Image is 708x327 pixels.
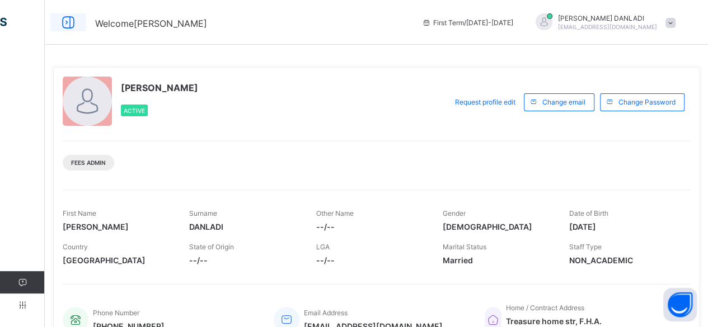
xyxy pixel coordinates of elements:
[63,222,172,231] span: [PERSON_NAME]
[455,98,515,106] span: Request profile edit
[558,14,657,22] span: [PERSON_NAME] DANLADI
[189,255,299,265] span: --/--
[304,309,348,317] span: Email Address
[189,209,217,217] span: Surname
[95,18,207,29] span: Welcome [PERSON_NAME]
[569,222,679,231] span: [DATE]
[443,222,552,231] span: [DEMOGRAPHIC_DATA]
[121,82,198,93] span: [PERSON_NAME]
[189,243,234,251] span: State of Origin
[316,255,425,265] span: --/--
[93,309,139,317] span: Phone Number
[569,243,602,251] span: Staff Type
[443,209,466,217] span: Gender
[63,243,88,251] span: Country
[558,23,657,30] span: [EMAIL_ADDRESS][DOMAIN_NAME]
[569,255,679,265] span: NON_ACADEMIC
[524,13,681,32] div: REBECCADANLADI
[569,209,608,217] span: Date of Birth
[663,288,697,321] button: Open asap
[316,209,353,217] span: Other Name
[124,107,145,114] span: Active
[618,98,676,106] span: Change Password
[63,255,172,265] span: [GEOGRAPHIC_DATA]
[63,209,96,217] span: First Name
[71,159,106,166] span: Fees Admin
[316,243,329,251] span: LGA
[443,255,552,265] span: Married
[443,243,486,251] span: Marital Status
[506,304,584,312] span: Home / Contract Address
[189,222,299,231] span: DANLADI
[316,222,425,231] span: --/--
[422,18,513,27] span: session/term information
[542,98,585,106] span: Change email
